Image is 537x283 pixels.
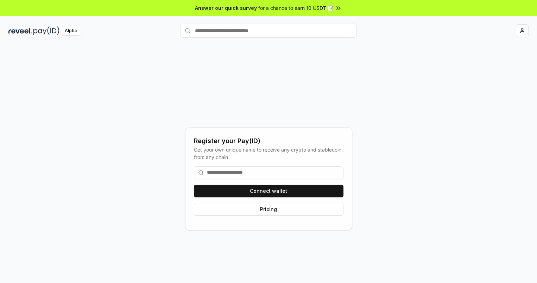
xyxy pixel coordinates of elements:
img: pay_id [33,26,59,35]
div: Register your Pay(ID) [194,136,343,146]
div: Get your own unique name to receive any crypto and stablecoin, from any chain [194,146,343,161]
span: for a chance to earn 10 USDT 📝 [258,4,334,12]
button: Pricing [194,203,343,216]
div: Alpha [61,26,81,35]
button: Connect wallet [194,185,343,197]
span: Answer our quick survey [195,4,257,12]
img: reveel_dark [8,26,32,35]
